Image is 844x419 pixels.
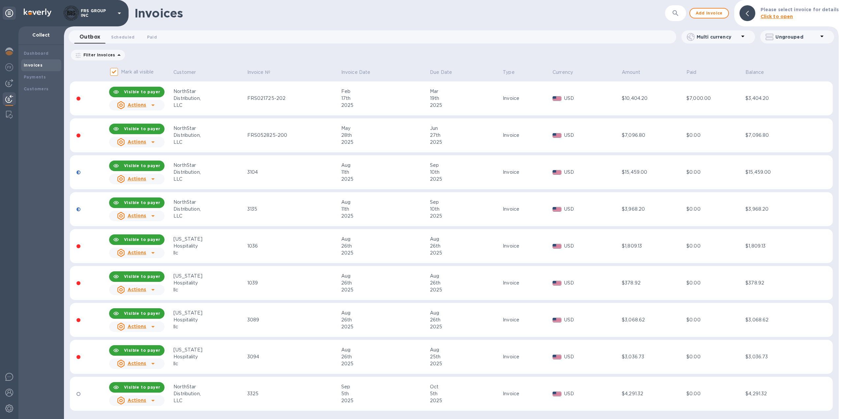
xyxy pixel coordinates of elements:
div: 17th [341,95,428,102]
div: Invoice [503,353,551,360]
div: Hospitality [173,353,245,360]
div: 1036 [247,243,339,250]
div: Aug [341,199,428,206]
button: Add invoice [689,8,729,18]
div: 2025 [430,139,501,146]
div: Feb [341,88,428,95]
b: Visible to payer [124,311,160,316]
p: USD [564,95,620,102]
img: USD [553,392,561,396]
div: Distribution, [173,169,245,176]
div: LLC [173,176,245,183]
div: NorthStar [173,125,245,132]
div: Oct [430,383,501,390]
div: 3089 [247,316,339,323]
b: Visible to payer [124,348,160,353]
b: Visible to payer [124,274,160,279]
b: Invoices [24,63,43,68]
div: LLC [173,139,245,146]
div: 2025 [341,323,428,330]
div: LLC [173,397,245,404]
div: 3135 [247,206,339,213]
div: $15,459.00 [622,169,684,176]
div: Aug [430,346,501,353]
p: Currency [553,69,573,76]
div: [US_STATE] [173,236,245,243]
span: Type [503,69,523,76]
div: Distribution, [173,206,245,213]
div: $15,459.00 [745,169,808,176]
div: Distribution, [173,132,245,139]
span: Add invoice [695,9,723,17]
img: USD [553,281,561,285]
div: $4,291.32 [622,390,684,397]
span: Invoice Date [341,69,379,76]
div: 2025 [341,139,428,146]
div: Invoice [503,95,551,102]
div: $3,036.73 [622,353,684,360]
div: $3,068.62 [622,316,684,323]
div: Sep [430,199,501,206]
b: Visible to payer [124,200,160,205]
p: Ungrouped [775,34,818,40]
b: Visible to payer [124,163,160,168]
b: Dashboard [24,51,49,56]
div: [US_STATE] [173,273,245,280]
p: Mark all visible [121,69,154,75]
div: $0.00 [686,132,743,139]
b: Customers [24,86,49,91]
div: llc [173,250,245,256]
div: NorthStar [173,162,245,169]
div: $3,968.20 [622,206,684,213]
span: Amount [622,69,649,76]
div: 19th [430,95,501,102]
span: Paid [147,34,157,41]
div: 2025 [341,360,428,367]
div: 2025 [430,397,501,404]
u: Actions [128,213,146,218]
div: Aug [341,236,428,243]
img: Logo [24,9,51,16]
div: LLC [173,102,245,109]
img: USD [553,244,561,249]
div: 26th [341,280,428,286]
p: Invoice Date [341,69,371,76]
span: Currency [553,69,582,76]
div: 11th [341,169,428,176]
u: Actions [128,361,146,366]
div: 2025 [341,102,428,109]
div: $0.00 [686,169,743,176]
div: Aug [341,310,428,316]
div: 5th [430,390,501,397]
div: 2025 [341,397,428,404]
p: Filter Invoices [81,52,115,58]
div: 5th [341,390,428,397]
div: Aug [341,346,428,353]
div: llc [173,286,245,293]
p: USD [564,243,620,250]
img: USD [553,207,561,212]
div: 3094 [247,353,339,360]
img: USD [553,96,561,101]
div: 2025 [430,250,501,256]
div: $0.00 [686,243,743,250]
div: 2025 [430,323,501,330]
u: Actions [128,176,146,181]
p: Paid [686,69,697,76]
u: Actions [128,287,146,292]
p: USD [564,390,620,397]
div: Sep [430,162,501,169]
div: Aug [430,273,501,280]
div: 2025 [341,176,428,183]
div: 10th [430,206,501,213]
p: Amount [622,69,640,76]
p: Customer [173,69,196,76]
div: $10,404.20 [622,95,684,102]
p: Invoice № [247,69,270,76]
p: USD [564,280,620,286]
img: USD [553,170,561,175]
span: Invoice № [247,69,279,76]
span: Customer [173,69,204,76]
div: 2025 [430,102,501,109]
div: Hospitality [173,316,245,323]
